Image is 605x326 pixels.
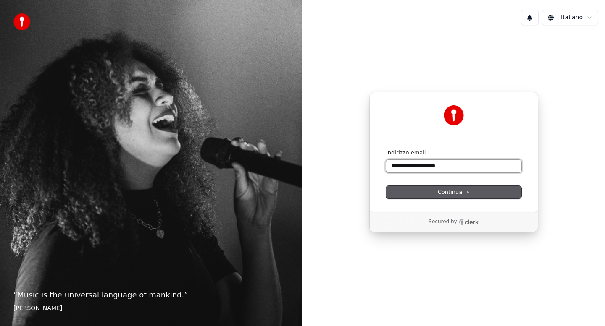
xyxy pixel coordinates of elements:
button: Continua [386,186,521,198]
a: Clerk logo [459,219,479,225]
img: Youka [444,105,464,125]
img: youka [13,13,30,30]
label: Indirizzo email [386,149,426,156]
p: “ Music is the universal language of mankind. ” [13,289,289,301]
footer: [PERSON_NAME] [13,304,289,313]
span: Continua [438,188,470,196]
p: Secured by [429,219,457,225]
